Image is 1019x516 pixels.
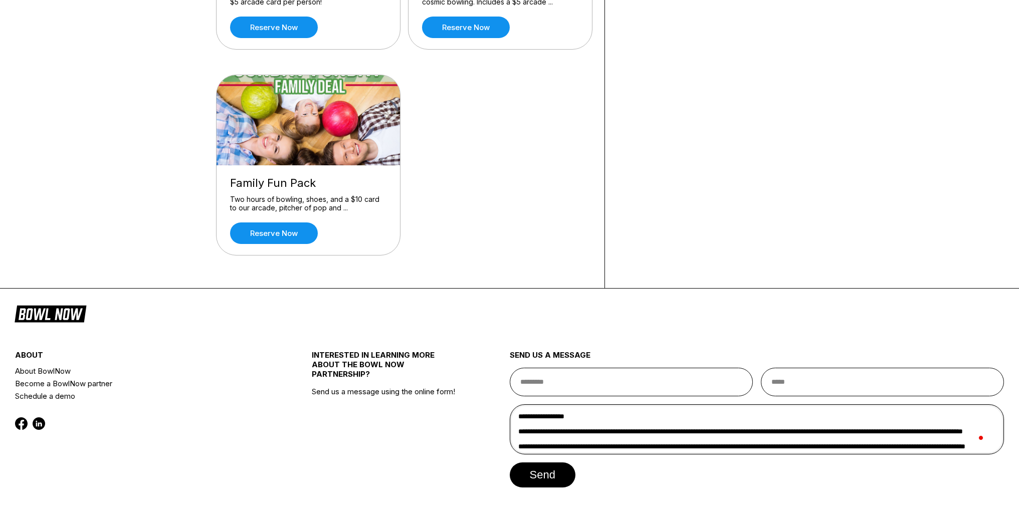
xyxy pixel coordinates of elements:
[230,222,318,244] a: Reserve now
[15,350,262,365] div: about
[230,176,386,190] div: Family Fun Pack
[312,350,460,387] div: INTERESTED IN LEARNING MORE ABOUT THE BOWL NOW PARTNERSHIP?
[15,390,262,402] a: Schedule a demo
[15,365,262,377] a: About BowlNow
[510,404,1004,454] textarea: To enrich screen reader interactions, please activate Accessibility in Grammarly extension settings
[510,350,1004,368] div: send us a message
[217,75,401,165] img: Family Fun Pack
[230,17,318,38] a: Reserve now
[422,17,510,38] a: Reserve now
[230,195,386,212] div: Two hours of bowling, shoes, and a $10 card to our arcade, pitcher of pop and ...
[510,462,575,487] button: send
[15,377,262,390] a: Become a BowlNow partner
